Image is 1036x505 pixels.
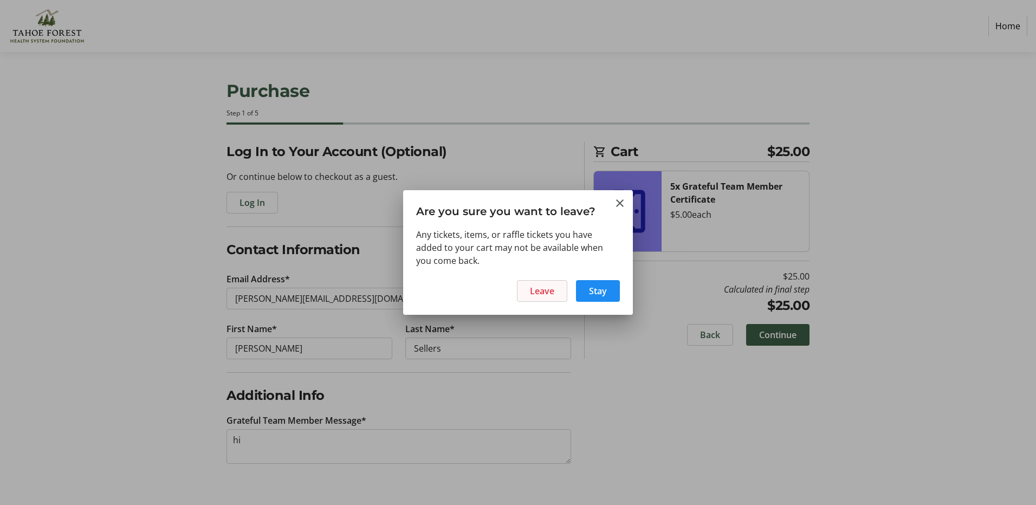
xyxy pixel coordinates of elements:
[576,280,620,302] button: Stay
[589,284,607,297] span: Stay
[517,280,567,302] button: Leave
[416,228,620,267] div: Any tickets, items, or raffle tickets you have added to your cart may not be available when you c...
[530,284,554,297] span: Leave
[613,197,626,210] button: Close
[403,190,633,228] h3: Are you sure you want to leave?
